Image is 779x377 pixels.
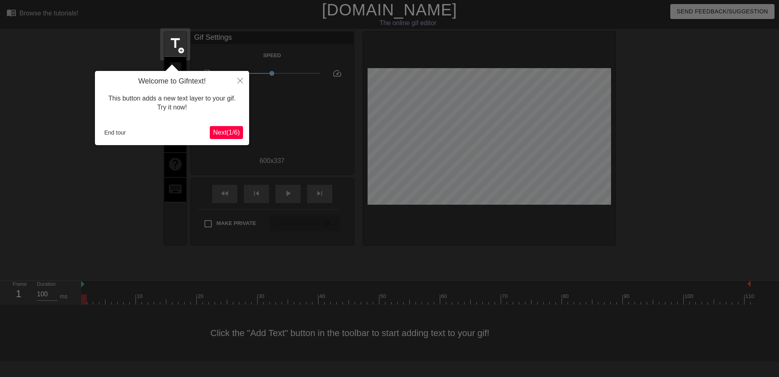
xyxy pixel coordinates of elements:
[101,77,243,86] h4: Welcome to Gifntext!
[101,86,243,120] div: This button adds a new text layer to your gif. Try it now!
[231,71,249,90] button: Close
[213,129,240,136] span: Next ( 1 / 6 )
[210,126,243,139] button: Next
[101,126,129,139] button: End tour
